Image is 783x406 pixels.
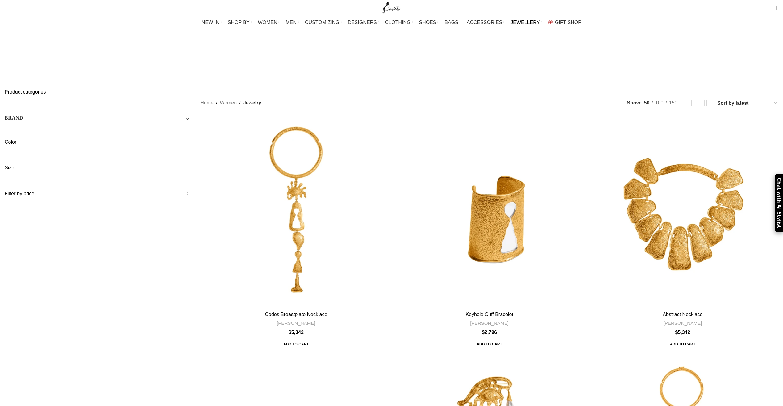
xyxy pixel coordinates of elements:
h1: Jewelry [369,36,414,52]
a: SHOES [419,16,438,29]
span: Show [627,99,642,107]
span: Brooches & Pins [328,60,368,66]
span: $ [289,330,291,335]
a: Bracelets [292,55,319,70]
span: Rings [467,60,480,66]
a: Codes Breastplate Necklace [200,117,392,308]
select: Shop order [717,99,778,108]
a: 150 [667,99,680,107]
div: My Wishlist [765,2,772,14]
h5: Size [5,164,191,171]
div: Main navigation [2,16,781,29]
a: Add to cart: “Keyhole Cuff Bracelet” [472,339,506,350]
a: JEWELLERY [510,16,542,29]
a: NEW IN [202,16,222,29]
a: Necklace [433,55,457,70]
a: Go back [353,37,369,50]
span: SHOP BY [228,19,250,25]
span: MEN [286,19,297,25]
span: NEW IN [202,19,219,25]
a: Grid view 3 [697,99,700,108]
span: 150 [669,100,677,105]
h5: Product categories [5,89,191,95]
span: GIFT SHOP [555,19,581,25]
a: Women [220,99,237,107]
div: Toggle filter [5,114,191,125]
a: Brooches & Pins [328,55,368,70]
a: Earrings [401,55,424,70]
span: BAGS [444,19,458,25]
a: Abstract Necklace [663,312,702,317]
a: 50 [642,99,652,107]
span: Add to cart [472,339,506,350]
a: Site logo [381,5,402,10]
span: 100 [655,100,664,105]
span: 0 [767,6,771,11]
span: CUSTOMIZING [305,19,339,25]
a: Keyhole Cuff Bracelet [465,312,513,317]
a: WOMEN [258,16,280,29]
a: [PERSON_NAME] [470,320,509,326]
h5: Filter by price [5,190,191,197]
span: Earrings [401,60,424,66]
a: [PERSON_NAME] [277,320,315,326]
span: WOMEN [258,19,277,25]
bdi: 5,342 [675,330,690,335]
span: $ [482,330,485,335]
span: Jewelry [243,99,261,107]
span: $ [675,330,678,335]
a: Add to cart: “Abstract Necklace” [666,339,700,350]
a: MEN [286,16,299,29]
span: Bracelets [292,60,319,66]
a: Add to cart: “Codes Breastplate Necklace” [279,339,313,350]
span: Necklace [433,60,457,66]
span: SHOES [419,19,436,25]
a: CUSTOMIZING [305,16,342,29]
span: 0 [759,3,764,8]
span: CLOTHING [385,19,411,25]
a: SHOP BY [228,16,252,29]
a: Rings [467,55,480,70]
a: Abstract Necklace [587,117,778,308]
img: GiftBag [548,20,553,24]
span: 50 [644,100,650,105]
bdi: 2,796 [482,330,497,335]
a: Home [200,99,214,107]
span: JEWELLERY [510,19,540,25]
bdi: 5,342 [289,330,304,335]
a: Ring [272,55,283,70]
a: Grid view 4 [704,99,707,108]
a: Cuffs [378,55,392,70]
a: ACCESSORIES [467,16,505,29]
span: Ring [272,60,283,66]
a: DESIGNERS [348,16,379,29]
a: Watches [489,55,511,70]
h5: Color [5,139,191,146]
a: 0 [755,2,764,14]
span: Cuffs [378,60,392,66]
span: Add to cart [279,339,313,350]
span: DESIGNERS [348,19,377,25]
a: Codes Breastplate Necklace [265,312,327,317]
a: [PERSON_NAME] [663,320,702,326]
span: Add to cart [666,339,700,350]
span: Watches [489,60,511,66]
a: Keyhole Cuff Bracelet [394,117,585,308]
a: BAGS [444,16,460,29]
h5: BRAND [5,115,23,121]
a: CLOTHING [385,16,413,29]
span: ACCESSORIES [467,19,502,25]
a: 100 [653,99,666,107]
nav: Breadcrumb [200,99,261,107]
a: GIFT SHOP [548,16,581,29]
a: Search [2,2,10,14]
a: Grid view 2 [689,99,692,108]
